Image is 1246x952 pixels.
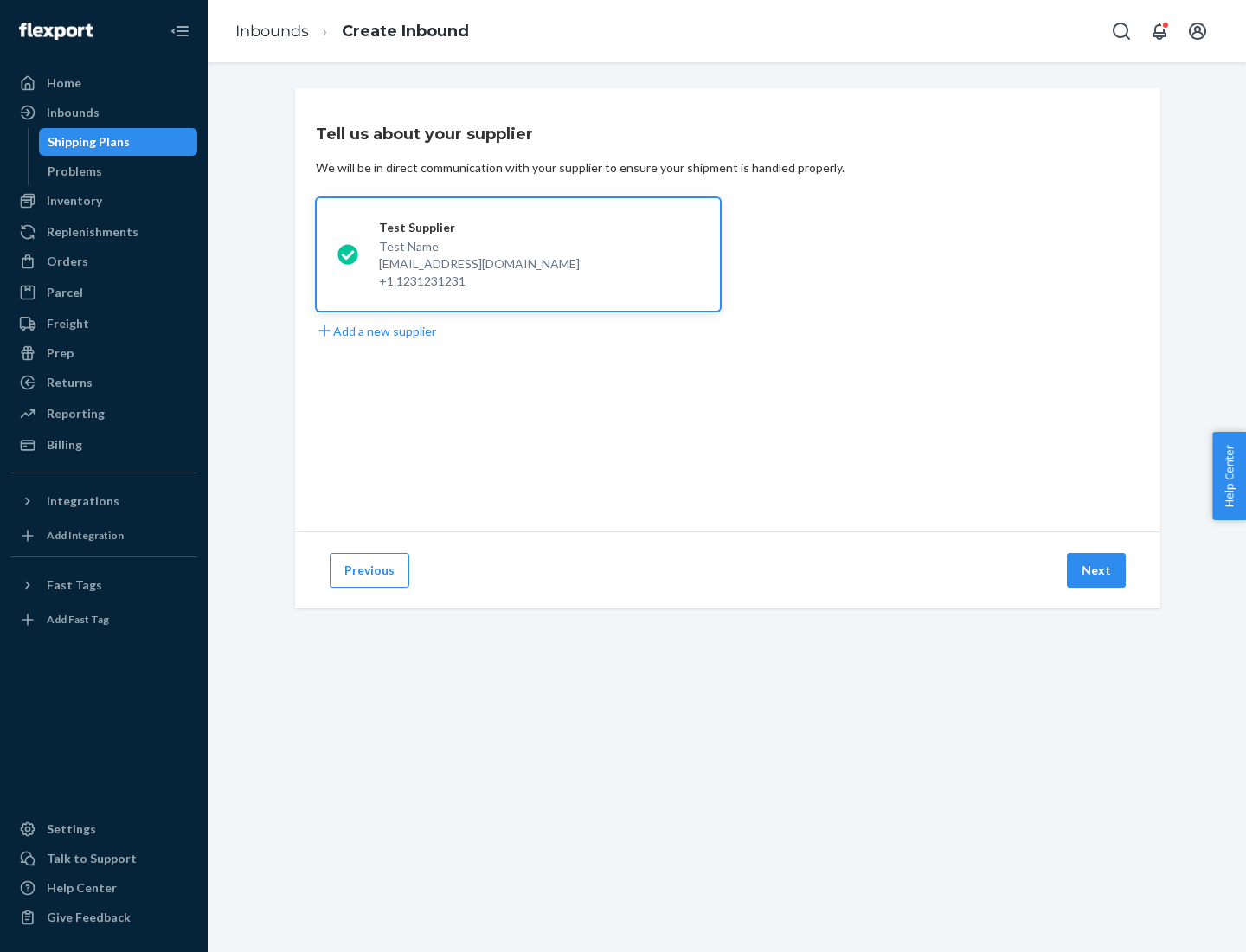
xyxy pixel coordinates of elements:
button: Give Feedback [10,904,197,931]
button: Open account menu [1180,14,1215,48]
img: Flexport logo [19,23,93,40]
button: Open notifications [1142,14,1177,48]
h3: Tell us about your supplier [316,123,533,145]
button: Close Navigation [163,14,197,48]
a: Orders [10,248,197,275]
div: Orders [47,253,88,270]
div: Home [47,74,81,92]
div: Shipping Plans [48,133,130,151]
button: Integrations [10,487,197,515]
div: Freight [47,315,89,332]
ol: breadcrumbs [222,6,483,57]
div: Problems [48,163,102,180]
div: Parcel [47,284,83,301]
a: Inbounds [235,22,309,41]
a: Create Inbound [342,22,469,41]
div: Inbounds [47,104,100,121]
button: Help Center [1212,432,1246,520]
div: Talk to Support [47,850,137,867]
div: Inventory [47,192,102,209]
a: Home [10,69,197,97]
a: Reporting [10,400,197,428]
div: Returns [47,374,93,391]
div: Settings [47,820,96,838]
a: Settings [10,815,197,843]
div: We will be in direct communication with your supplier to ensure your shipment is handled properly. [316,159,845,177]
div: Replenishments [47,223,138,241]
a: Talk to Support [10,845,197,872]
div: Help Center [47,879,117,897]
div: Prep [47,344,74,362]
a: Parcel [10,279,197,306]
a: Problems [39,158,198,185]
a: Freight [10,310,197,338]
div: Billing [47,436,82,453]
a: Inbounds [10,99,197,126]
button: Fast Tags [10,571,197,599]
a: Add Integration [10,522,197,550]
button: Add a new supplier [316,322,436,340]
div: Add Fast Tag [47,612,109,627]
a: Shipping Plans [39,128,198,156]
div: Add Integration [47,528,124,543]
a: Returns [10,369,197,396]
button: Open Search Box [1104,14,1139,48]
div: Integrations [47,492,119,510]
a: Add Fast Tag [10,606,197,634]
a: Billing [10,431,197,459]
a: Prep [10,339,197,367]
a: Replenishments [10,218,197,246]
div: Fast Tags [47,576,102,594]
div: Reporting [47,405,105,422]
button: Next [1067,553,1126,588]
div: Give Feedback [47,909,131,926]
a: Inventory [10,187,197,215]
button: Previous [330,553,409,588]
a: Help Center [10,874,197,902]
